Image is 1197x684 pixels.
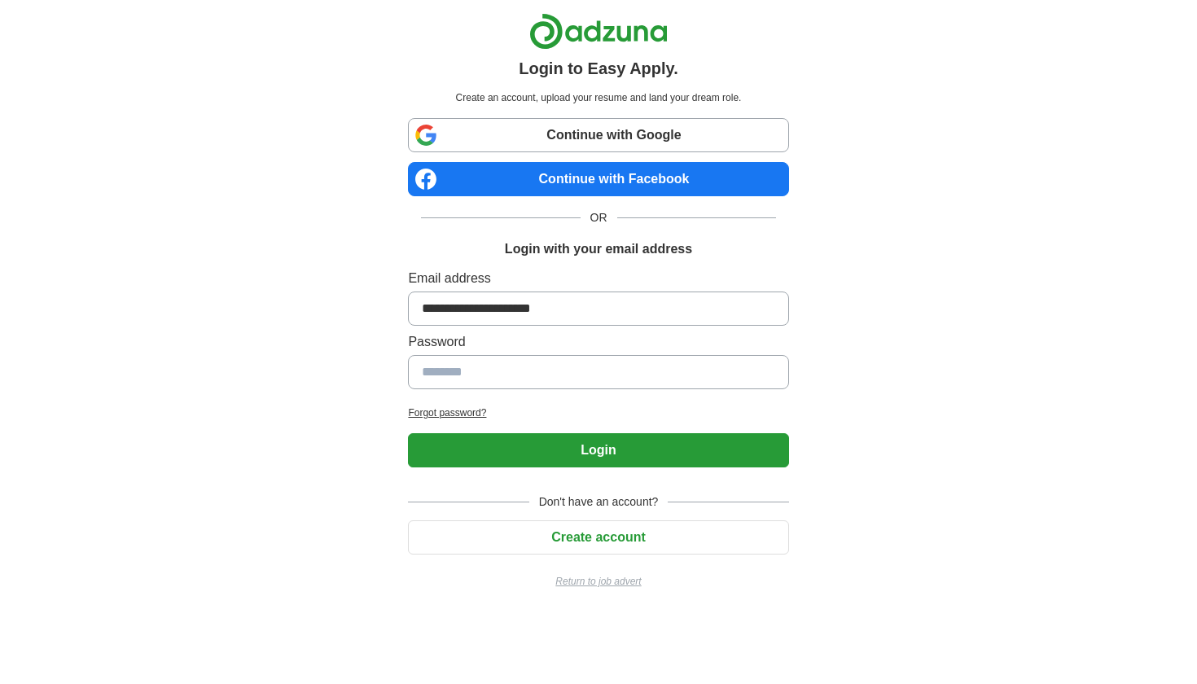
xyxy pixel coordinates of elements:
[581,209,617,226] span: OR
[505,239,692,259] h1: Login with your email address
[411,90,785,105] p: Create an account, upload your resume and land your dream role.
[408,118,788,152] a: Continue with Google
[529,13,668,50] img: Adzuna logo
[408,269,788,288] label: Email address
[408,520,788,555] button: Create account
[408,574,788,589] a: Return to job advert
[408,433,788,467] button: Login
[408,530,788,544] a: Create account
[519,56,678,81] h1: Login to Easy Apply.
[408,332,788,352] label: Password
[408,162,788,196] a: Continue with Facebook
[529,493,669,511] span: Don't have an account?
[408,406,788,420] a: Forgot password?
